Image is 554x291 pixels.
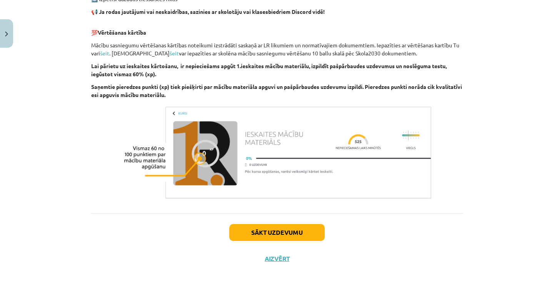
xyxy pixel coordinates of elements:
[170,50,179,57] a: šeit
[91,62,447,77] b: Lai pārietu uz ieskaites kārtošanu, ir nepieciešams apgūt 1.ieskaites mācību materiālu, izpildīt ...
[91,83,462,98] b: Saņemtie pieredzes punkti (xp) tiek piešķirti par mācību materiāla apguvi un pašpārbaudes uzdevum...
[91,41,463,57] p: Mācību sasniegumu vērtēšanas kārtības noteikumi izstrādāti saskaņā ar LR likumiem un normatīvajie...
[262,255,292,263] button: Aizvērt
[91,20,463,37] p: 💯
[100,50,109,57] a: šeit
[5,32,8,37] img: icon-close-lesson-0947bae3869378f0d4975bcd49f059093ad1ed9edebbc8119c70593378902aed.svg
[91,8,325,15] strong: 📢 Ja rodas jautājumi vai neskaidrības, sazinies ar skolotāju vai klasesbiedriem Discord vidē!
[229,224,325,241] button: Sākt uzdevumu
[98,29,146,36] b: Vērtēšanas kārtība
